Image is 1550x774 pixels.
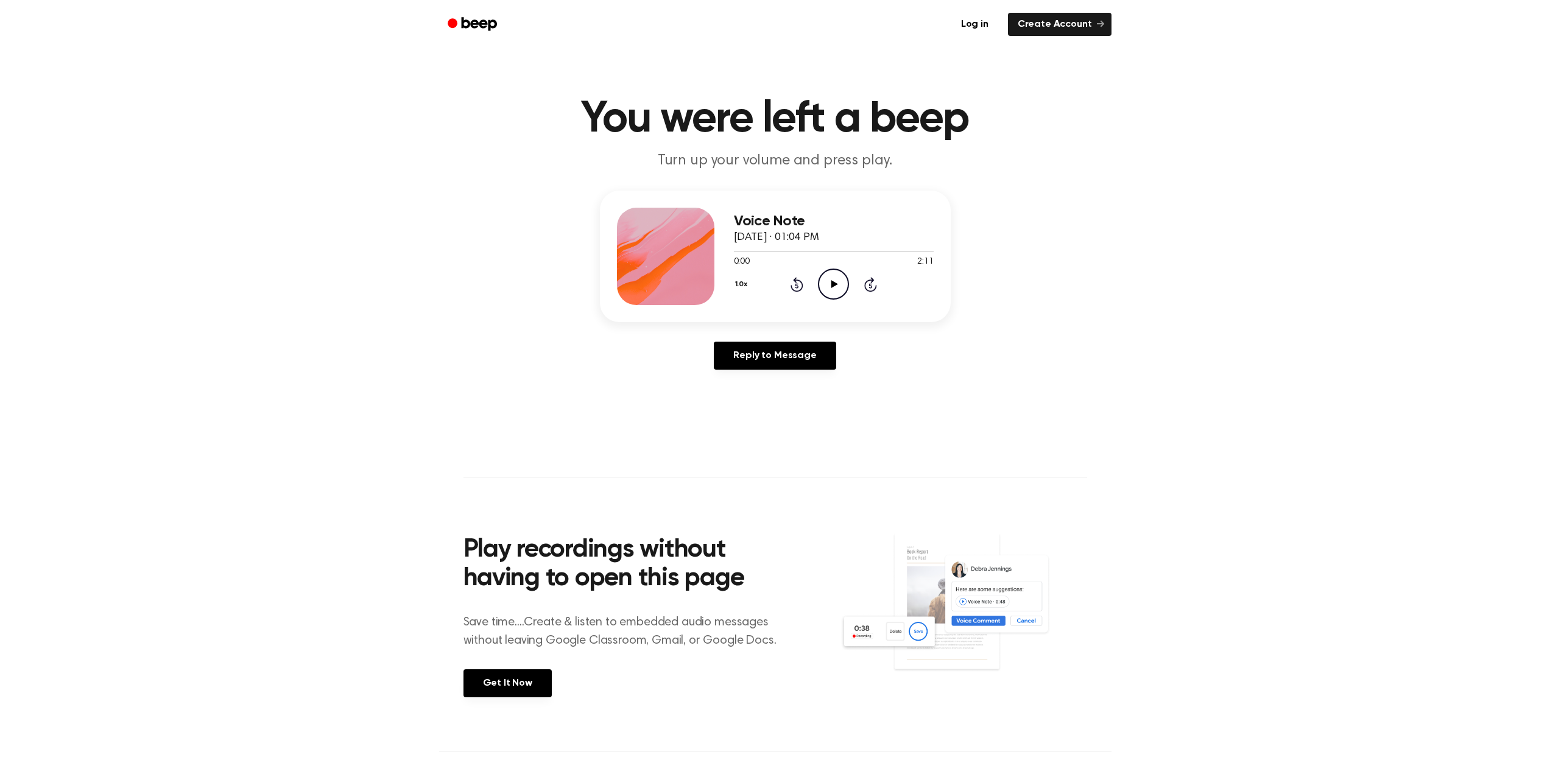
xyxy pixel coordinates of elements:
[734,256,750,269] span: 0:00
[734,232,819,243] span: [DATE] · 01:04 PM
[714,342,836,370] a: Reply to Message
[734,274,752,295] button: 1.0x
[463,613,792,650] p: Save time....Create & listen to embedded audio messages without leaving Google Classroom, Gmail, ...
[463,669,552,697] a: Get It Now
[541,151,1009,171] p: Turn up your volume and press play.
[463,97,1087,141] h1: You were left a beep
[463,536,792,594] h2: Play recordings without having to open this page
[840,532,1087,696] img: Voice Comments on Docs and Recording Widget
[949,10,1001,38] a: Log in
[734,213,934,230] h3: Voice Note
[1008,13,1111,36] a: Create Account
[917,256,933,269] span: 2:11
[439,13,508,37] a: Beep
